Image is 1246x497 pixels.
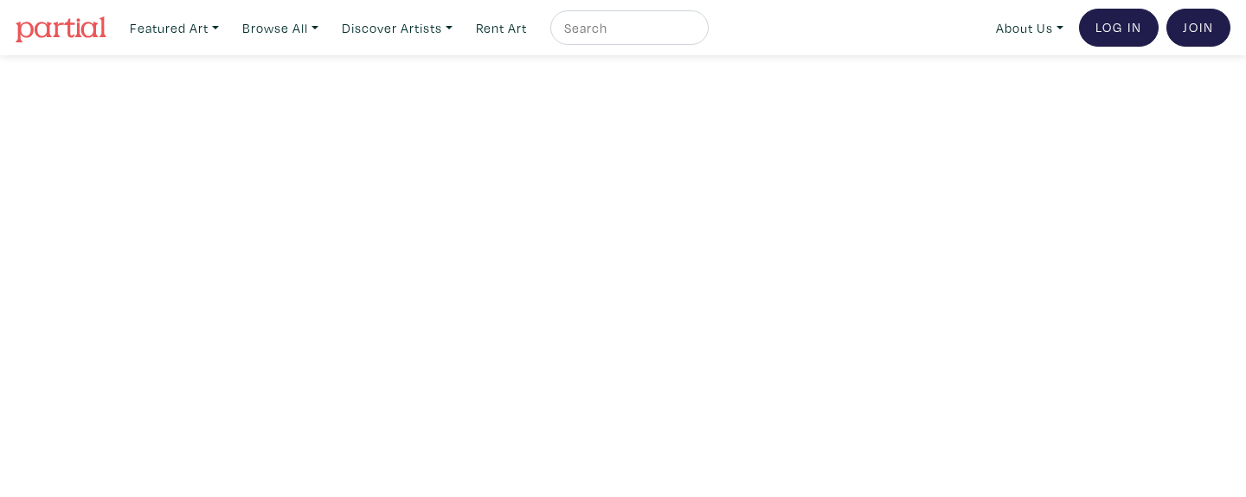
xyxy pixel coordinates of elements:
[1079,9,1159,47] a: Log In
[122,10,227,46] a: Featured Art
[334,10,460,46] a: Discover Artists
[234,10,326,46] a: Browse All
[468,10,535,46] a: Rent Art
[988,10,1071,46] a: About Us
[562,17,692,39] input: Search
[1166,9,1230,47] a: Join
